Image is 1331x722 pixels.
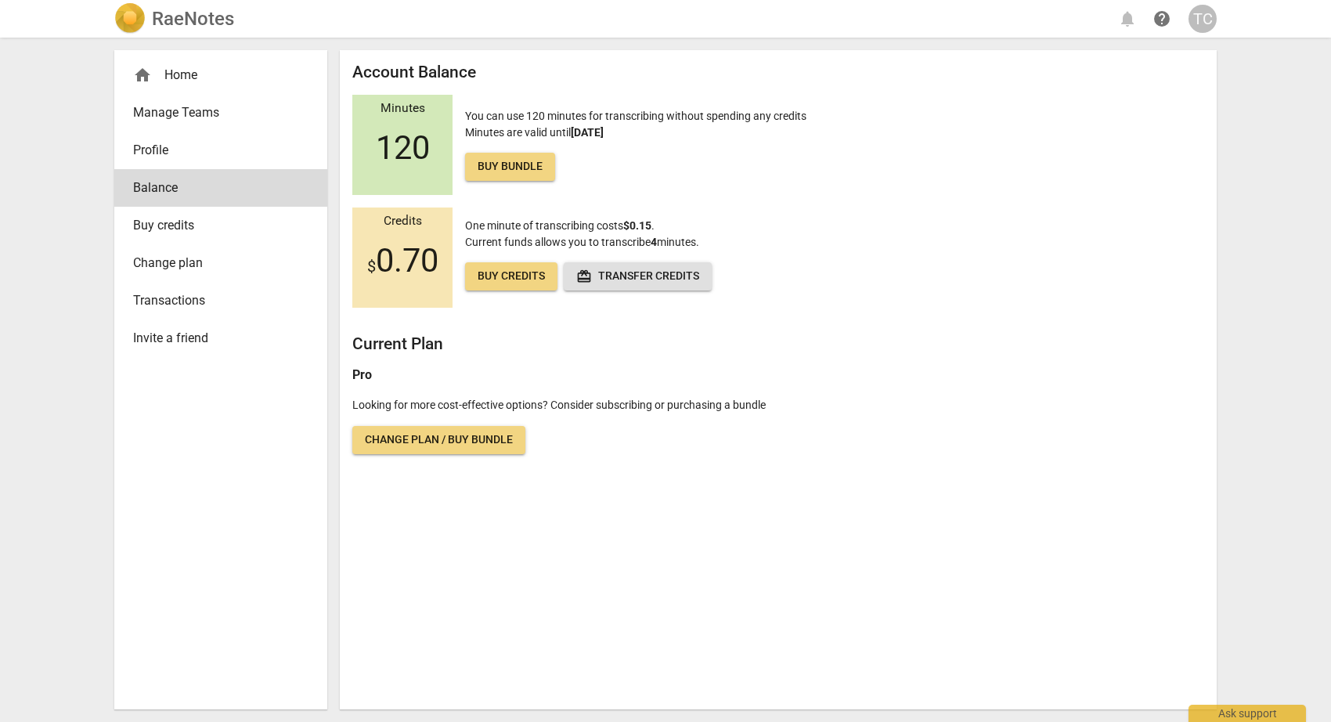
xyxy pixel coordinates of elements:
span: Buy bundle [478,159,543,175]
span: Manage Teams [133,103,296,122]
span: redeem [576,269,592,284]
b: 4 [651,236,657,248]
span: Buy credits [478,269,545,284]
span: 0.70 [367,242,438,280]
a: Invite a friend [114,319,327,357]
div: Home [133,66,296,85]
p: Looking for more cost-effective options? Consider subscribing or purchasing a bundle [352,397,1204,413]
span: Change plan [133,254,296,273]
b: Pro [352,367,372,382]
a: LogoRaeNotes [114,3,234,34]
button: Transfer credits [564,262,712,291]
span: Balance [133,179,296,197]
span: $ [367,257,376,276]
div: Minutes [352,102,453,116]
span: Current funds allows you to transcribe minutes. [465,236,699,248]
button: TC [1189,5,1217,33]
div: Home [114,56,327,94]
h2: Current Plan [352,334,1204,354]
span: Profile [133,141,296,160]
a: Buy bundle [465,153,555,181]
a: Transactions [114,282,327,319]
b: [DATE] [571,126,604,139]
h2: Account Balance [352,63,1204,82]
div: Ask support [1189,705,1306,722]
a: Balance [114,169,327,207]
img: Logo [114,3,146,34]
a: Profile [114,132,327,169]
h2: RaeNotes [152,8,234,30]
span: Transactions [133,291,296,310]
a: Buy credits [114,207,327,244]
div: Credits [352,215,453,229]
a: Buy credits [465,262,557,291]
a: Manage Teams [114,94,327,132]
span: Change plan / Buy bundle [365,432,513,448]
span: 120 [376,129,430,167]
a: Help [1148,5,1176,33]
a: Change plan / Buy bundle [352,426,525,454]
span: One minute of transcribing costs . [465,219,655,232]
span: Buy credits [133,216,296,235]
span: Transfer credits [576,269,699,284]
span: Invite a friend [133,329,296,348]
b: $0.15 [623,219,651,232]
p: You can use 120 minutes for transcribing without spending any credits Minutes are valid until [465,108,806,181]
a: Change plan [114,244,327,282]
span: help [1152,9,1171,28]
span: home [133,66,152,85]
